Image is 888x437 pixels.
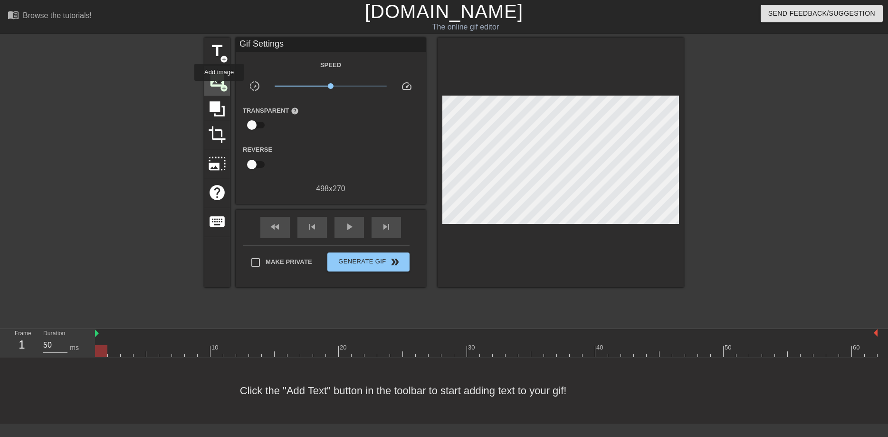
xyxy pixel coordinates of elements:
span: slow_motion_video [249,80,260,92]
label: Reverse [243,145,272,155]
div: 60 [853,343,861,352]
div: Gif Settings [236,38,426,52]
span: Send Feedback/Suggestion [768,8,875,19]
div: 20 [340,343,348,352]
div: 50 [725,343,733,352]
div: 10 [211,343,220,352]
span: Generate Gif [331,256,406,268]
span: double_arrow [389,256,401,268]
span: speed [401,80,412,92]
span: Make Private [266,257,312,267]
img: bound-end.png [874,329,878,337]
div: ms [70,343,79,353]
span: keyboard [208,213,226,231]
span: fast_rewind [269,221,281,233]
div: 30 [468,343,477,352]
span: image [208,71,226,89]
div: 498 x 270 [236,183,426,194]
span: play_arrow [344,221,355,233]
a: Browse the tutorials! [8,9,92,24]
label: Transparent [243,106,299,116]
span: help [291,107,299,115]
button: Send Feedback/Suggestion [761,5,883,22]
span: add_circle [220,55,228,63]
div: Frame [8,329,36,357]
span: add_circle [220,84,228,92]
span: skip_next [381,221,392,233]
span: help [208,184,226,202]
label: Speed [320,60,341,70]
span: photo_size_select_large [208,155,226,173]
span: menu_book [8,9,19,20]
label: Duration [43,331,65,337]
a: [DOMAIN_NAME] [365,1,523,22]
span: title [208,42,226,60]
div: The online gif editor [301,21,630,33]
span: skip_previous [306,221,318,233]
div: 1 [15,336,29,353]
div: Browse the tutorials! [23,11,92,19]
div: 40 [596,343,605,352]
button: Generate Gif [327,252,410,272]
span: crop [208,126,226,144]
